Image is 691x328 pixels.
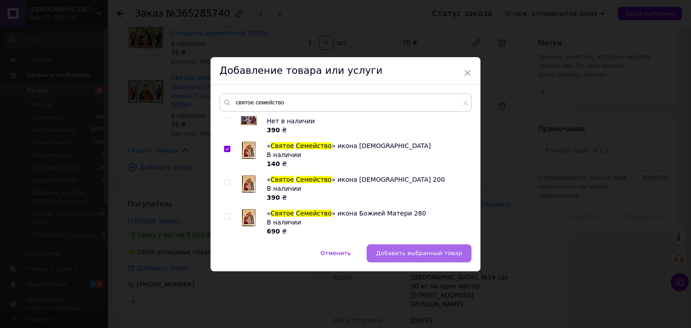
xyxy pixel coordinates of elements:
[267,218,467,227] div: В наличии
[267,176,271,183] span: «
[271,210,294,217] span: Святое
[267,227,467,236] div: ₴
[367,244,471,262] button: Добавить выбранный товар
[267,228,280,235] b: 690
[332,210,426,217] span: » икона Божией Матери 280
[267,117,467,126] div: Нет в наличии
[267,160,280,167] b: 140
[267,193,467,202] div: ₴
[267,159,467,168] div: ₴
[267,150,467,159] div: В наличии
[242,142,256,159] img: «Святое Семейство» икона Божией Матери
[296,142,332,149] span: Семейство
[376,250,462,256] span: Добавить выбранный товар
[320,250,351,256] span: Отменить
[271,176,294,183] span: Святое
[296,210,332,217] span: Семейство
[332,142,431,149] span: » икона [DEMOGRAPHIC_DATA]
[332,176,445,183] span: » икона [DEMOGRAPHIC_DATA] 200
[296,176,332,183] span: Семейство
[463,65,471,81] span: ×
[211,57,480,85] div: Добавление товара или услуги
[267,126,467,135] div: ₴
[241,108,257,125] img: «Святое Семейство» икона 200
[311,244,360,262] button: Отменить
[267,210,271,217] span: «
[271,142,294,149] span: Святое
[267,126,280,134] b: 390
[242,209,256,226] img: «Святое Семейство» икона Божией Матери 280
[242,175,256,193] img: «Святое Семейство» икона Божией Матери 200
[267,184,467,193] div: В наличии
[267,194,280,201] b: 390
[220,94,471,112] input: Поиск по товарам и услугам
[267,142,271,149] span: «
